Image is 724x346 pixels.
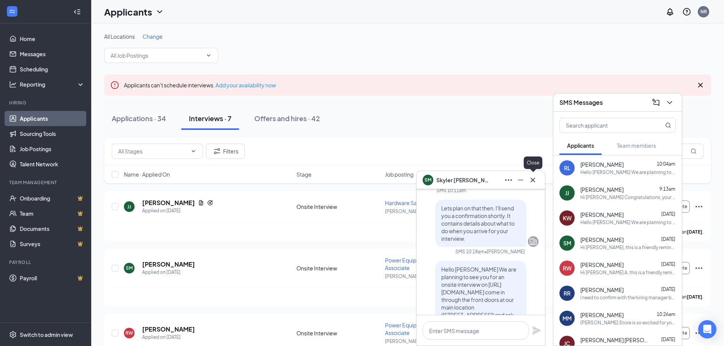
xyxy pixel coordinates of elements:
[580,211,624,218] span: [PERSON_NAME]
[563,239,571,247] div: SM
[9,81,17,88] svg: Analysis
[455,248,485,255] div: SMS 10:18am
[528,175,537,185] svg: Cross
[385,273,469,280] p: [PERSON_NAME] Store
[580,244,676,251] div: Hi [PERSON_NAME], this is a friendly reminder. Your meeting with [PERSON_NAME] Store for Power Eq...
[580,194,676,201] div: Hi [PERSON_NAME] Congratulations, your meeting with [PERSON_NAME] Store forHardware Sales Associa...
[104,5,152,18] h1: Applicants
[142,333,195,341] div: Applied on [DATE]
[20,126,85,141] a: Sourcing Tools
[682,7,691,16] svg: QuestionInfo
[118,147,187,155] input: All Stages
[385,199,450,206] span: Hardware Sales Associate
[687,229,702,235] b: [DATE]
[20,221,85,236] a: DocumentsCrown
[110,81,119,90] svg: Error
[104,33,135,40] span: All Locations
[189,114,231,123] div: Interviews · 7
[515,174,527,186] button: Minimize
[385,171,413,178] span: Job posting
[20,81,85,88] div: Reporting
[20,331,73,338] div: Switch to admin view
[657,161,675,167] span: 10:04am
[124,82,276,88] span: Applicants can't schedule interviews.
[562,314,572,322] div: MM
[527,174,539,186] button: Cross
[142,207,213,215] div: Applied on [DATE]
[125,330,133,336] div: RW
[564,289,570,297] div: RR
[502,174,515,186] button: Ellipses
[20,270,85,286] a: PayrollCrown
[565,189,569,197] div: JJ
[694,329,703,338] svg: Ellipses
[124,171,170,178] span: Name · Applied On
[143,33,163,40] span: Change
[694,264,703,273] svg: Ellipses
[126,265,133,271] div: SM
[212,147,222,156] svg: Filter
[73,8,81,16] svg: Collapse
[617,142,656,149] span: Team members
[580,169,676,175] div: Hello [PERSON_NAME] We are planning to see you for an onsite interview on [URL][DOMAIN_NAME] come...
[385,338,469,344] p: [PERSON_NAME] Store
[694,202,703,211] svg: Ellipses
[687,294,702,300] b: [DATE]
[437,187,466,194] div: SMS 10:11am
[529,237,538,246] svg: Company
[198,200,204,206] svg: Document
[485,248,525,255] span: • [PERSON_NAME]
[661,337,675,342] span: [DATE]
[385,257,468,271] span: Power Equipment Parts and Sales Associate
[580,336,649,344] span: [PERSON_NAME] [PERSON_NAME]
[563,264,572,272] div: RW
[9,179,83,186] div: Team Management
[650,96,662,109] button: ComposeMessage
[190,148,196,154] svg: ChevronDown
[580,161,624,168] span: [PERSON_NAME]
[9,331,17,338] svg: Settings
[691,148,697,154] svg: MagnifyingGlass
[532,326,541,335] svg: Plane
[9,100,83,106] div: Hiring
[567,142,594,149] span: Applicants
[385,208,469,215] p: [PERSON_NAME] Store
[385,322,468,336] span: Power Equipment Parts and Sales Associate
[661,286,675,292] span: [DATE]
[504,175,513,185] svg: Ellipses
[665,122,671,128] svg: MagnifyingGlass
[142,269,195,276] div: Applied on [DATE]
[127,204,131,210] div: JJ
[564,164,570,172] div: RL
[524,156,542,169] div: Close
[215,82,276,88] a: Add your availability now
[8,8,16,15] svg: WorkstreamLogo
[580,311,624,319] span: [PERSON_NAME]
[665,98,674,107] svg: ChevronDown
[563,214,572,222] div: KW
[296,171,312,178] span: Stage
[664,96,676,109] button: ChevronDown
[696,81,705,90] svg: Cross
[661,261,675,267] span: [DATE]
[441,205,515,242] span: Lets plan on that then. I'll send you a confirmation shortly. It contains details about what to d...
[20,62,85,77] a: Scheduling
[155,7,164,16] svg: ChevronDown
[142,199,195,207] h5: [PERSON_NAME]
[207,200,213,206] svg: Reapply
[296,264,380,272] div: Onsite Interview
[580,261,624,269] span: [PERSON_NAME]
[20,236,85,251] a: SurveysCrown
[659,186,675,192] span: 9:13am
[698,320,716,338] div: Open Intercom Messenger
[254,114,320,123] div: Offers and hires · 42
[296,203,380,210] div: Onsite Interview
[111,51,203,60] input: All Job Postings
[516,175,525,185] svg: Minimize
[20,141,85,156] a: Job Postings
[20,31,85,46] a: Home
[665,7,675,16] svg: Notifications
[560,118,650,133] input: Search applicant
[20,191,85,206] a: OnboardingCrown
